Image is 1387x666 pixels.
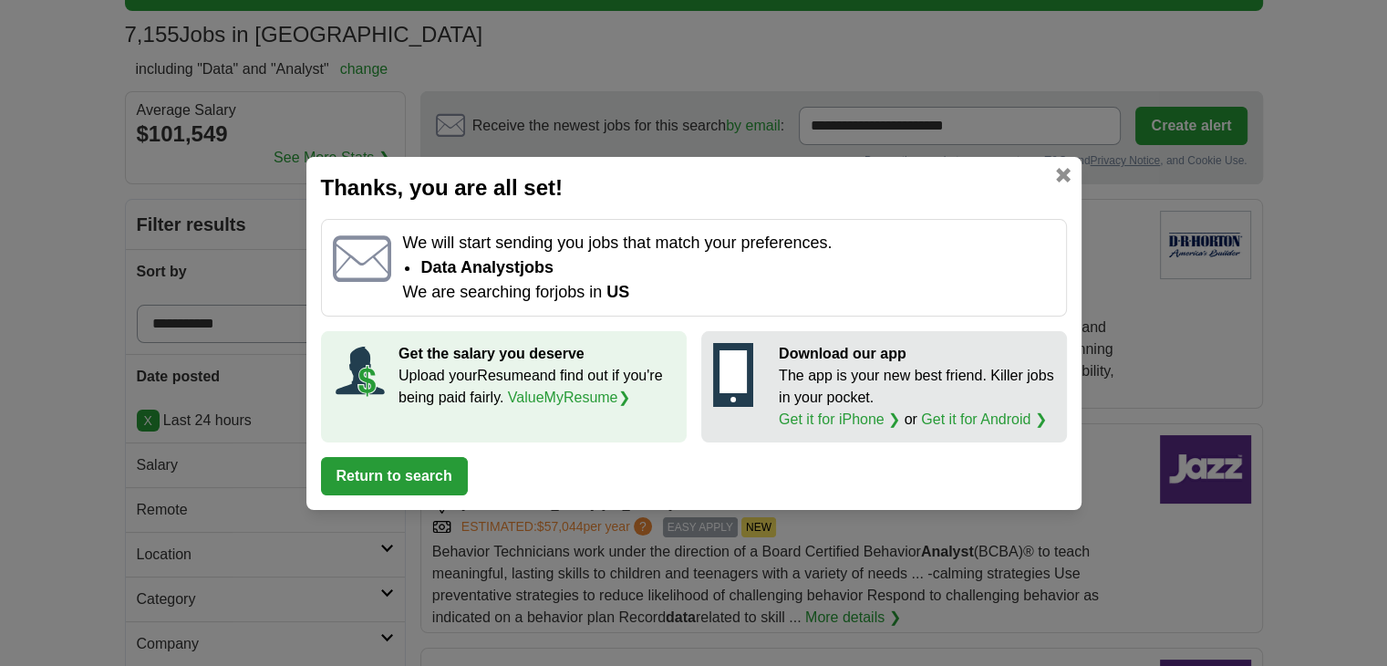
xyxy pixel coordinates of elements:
p: Download our app [779,343,1055,365]
p: Get the salary you deserve [399,343,675,365]
a: Get it for Android ❯ [921,411,1047,427]
button: Return to search [321,457,468,495]
span: US [606,283,629,301]
p: Upload your Resume and find out if you're being paid fairly. [399,365,675,409]
a: Get it for iPhone ❯ [779,411,900,427]
p: We will start sending you jobs that match your preferences. [402,231,1054,255]
h2: Thanks, you are all set! [321,172,1067,204]
li: Data Analyst jobs [420,255,1054,280]
p: We are searching for jobs in [402,280,1054,305]
a: ValueMyResume❯ [508,390,630,405]
p: The app is your new best friend. Killer jobs in your pocket. or [779,365,1055,431]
